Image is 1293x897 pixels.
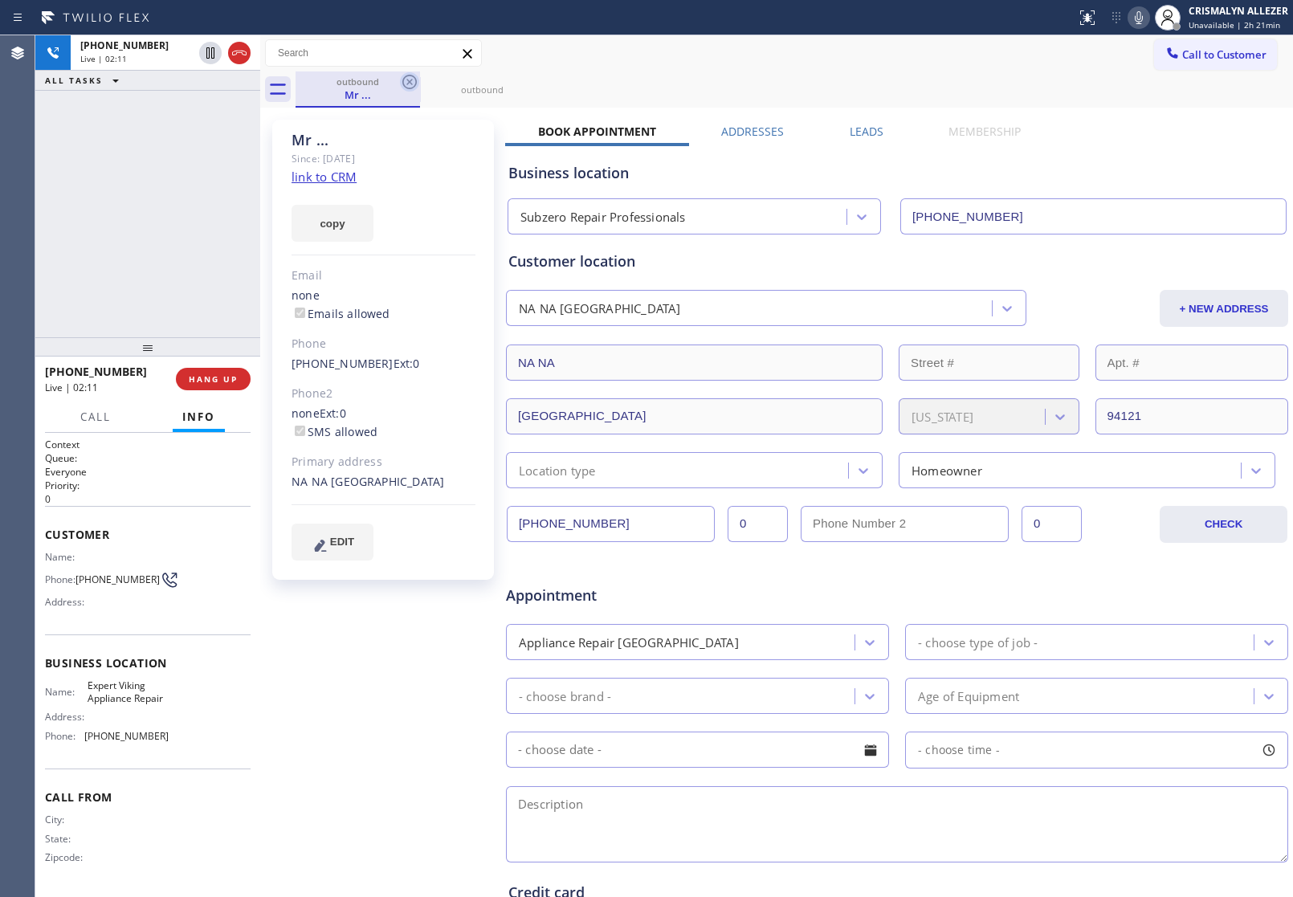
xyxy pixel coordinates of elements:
[519,687,611,705] div: - choose brand -
[506,345,883,381] input: Address
[292,306,390,321] label: Emails allowed
[519,461,596,479] div: Location type
[292,453,475,471] div: Primary address
[45,833,88,845] span: State:
[292,424,377,439] label: SMS allowed
[1154,39,1277,70] button: Call to Customer
[295,308,305,318] input: Emails allowed
[45,573,75,585] span: Phone:
[721,124,784,139] label: Addresses
[297,71,418,106] div: Mr ...
[45,364,147,379] span: [PHONE_NUMBER]
[45,730,84,742] span: Phone:
[292,335,475,353] div: Phone
[1182,47,1266,62] span: Call to Customer
[45,75,103,86] span: ALL TASKS
[292,473,475,491] div: NA NA [GEOGRAPHIC_DATA]
[918,742,1000,757] span: - choose time -
[173,402,225,433] button: Info
[519,633,739,651] div: Appliance Repair [GEOGRAPHIC_DATA]
[948,124,1021,139] label: Membership
[1095,345,1289,381] input: Apt. #
[295,426,305,436] input: SMS allowed
[45,596,88,608] span: Address:
[292,131,475,149] div: Mr ...
[1189,4,1288,18] div: CRISMALYN ALLEZER
[292,385,475,403] div: Phone2
[507,506,715,542] input: Phone Number
[330,536,354,548] span: EDIT
[45,551,88,563] span: Name:
[1022,506,1082,542] input: Ext. 2
[80,410,111,424] span: Call
[45,451,251,465] h2: Queue:
[45,492,251,506] p: 0
[1160,290,1288,327] button: + NEW ADDRESS
[35,71,135,90] button: ALL TASKS
[182,410,215,424] span: Info
[292,405,475,442] div: none
[80,53,127,64] span: Live | 02:11
[850,124,883,139] label: Leads
[45,381,98,394] span: Live | 02:11
[45,686,88,698] span: Name:
[45,479,251,492] h2: Priority:
[84,730,169,742] span: [PHONE_NUMBER]
[801,506,1009,542] input: Phone Number 2
[918,633,1038,651] div: - choose type of job -
[176,368,251,390] button: HANG UP
[506,585,765,606] span: Appointment
[45,527,251,542] span: Customer
[228,42,251,64] button: Hang up
[266,40,481,66] input: Search
[520,208,686,226] div: Subzero Repair Professionals
[519,300,681,318] div: NA NA [GEOGRAPHIC_DATA]
[199,42,222,64] button: Hold Customer
[728,506,788,542] input: Ext.
[45,789,251,805] span: Call From
[506,732,889,768] input: - choose date -
[88,679,168,704] span: Expert Viking Appliance Repair
[918,687,1019,705] div: Age of Equipment
[1128,6,1150,29] button: Mute
[508,251,1286,272] div: Customer location
[320,406,346,421] span: Ext: 0
[189,373,238,385] span: HANG UP
[538,124,656,139] label: Book Appointment
[506,398,883,434] input: City
[900,198,1287,234] input: Phone Number
[45,711,88,723] span: Address:
[297,88,418,102] div: Mr ...
[1189,19,1280,31] span: Unavailable | 2h 21min
[912,461,982,479] div: Homeowner
[292,149,475,168] div: Since: [DATE]
[1095,398,1289,434] input: ZIP
[292,205,373,242] button: copy
[297,75,418,88] div: outbound
[394,356,420,371] span: Ext: 0
[75,573,160,585] span: [PHONE_NUMBER]
[45,655,251,671] span: Business location
[292,287,475,324] div: none
[45,813,88,826] span: City:
[292,356,394,371] a: [PHONE_NUMBER]
[292,524,373,561] button: EDIT
[45,465,251,479] p: Everyone
[1160,506,1287,543] button: CHECK
[80,39,169,52] span: [PHONE_NUMBER]
[71,402,120,433] button: Call
[422,84,543,96] div: outbound
[899,345,1079,381] input: Street #
[45,851,88,863] span: Zipcode:
[292,267,475,285] div: Email
[45,438,251,451] h1: Context
[292,169,357,185] a: link to CRM
[508,162,1286,184] div: Business location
